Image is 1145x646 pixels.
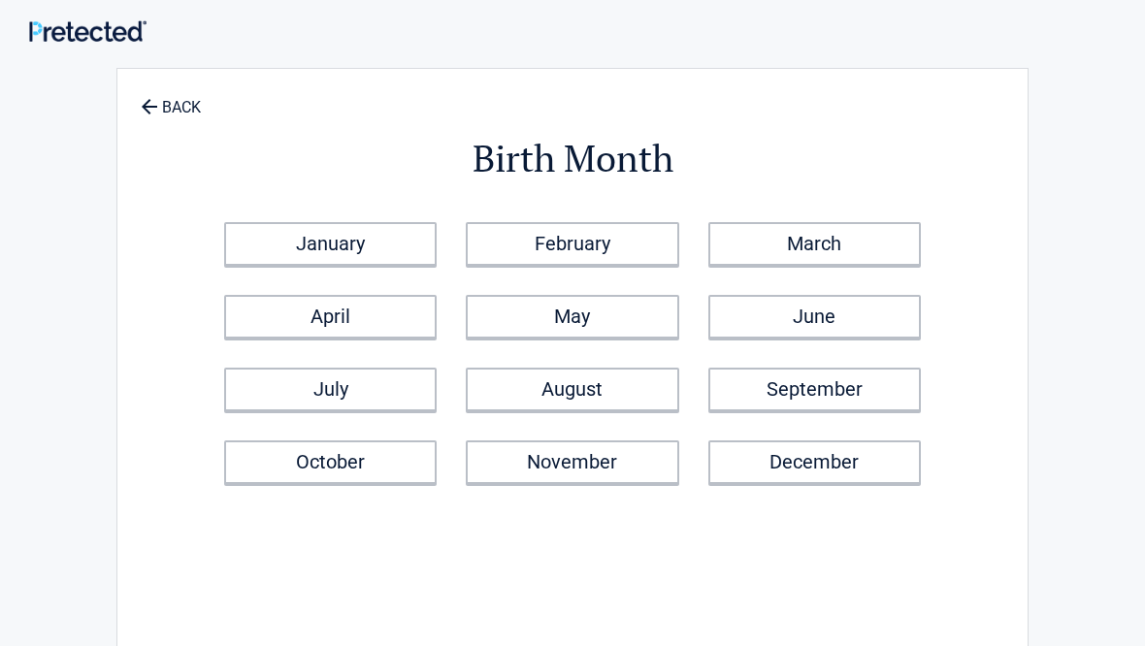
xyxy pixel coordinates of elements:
[466,222,678,266] a: February
[224,295,437,339] a: April
[224,368,437,411] a: July
[224,440,437,484] a: October
[466,295,678,339] a: May
[224,222,437,266] a: January
[708,440,921,484] a: December
[29,20,147,42] img: Main Logo
[466,440,678,484] a: November
[708,368,921,411] a: September
[708,222,921,266] a: March
[708,295,921,339] a: June
[466,368,678,411] a: August
[137,81,205,115] a: BACK
[224,134,921,183] h2: Birth Month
